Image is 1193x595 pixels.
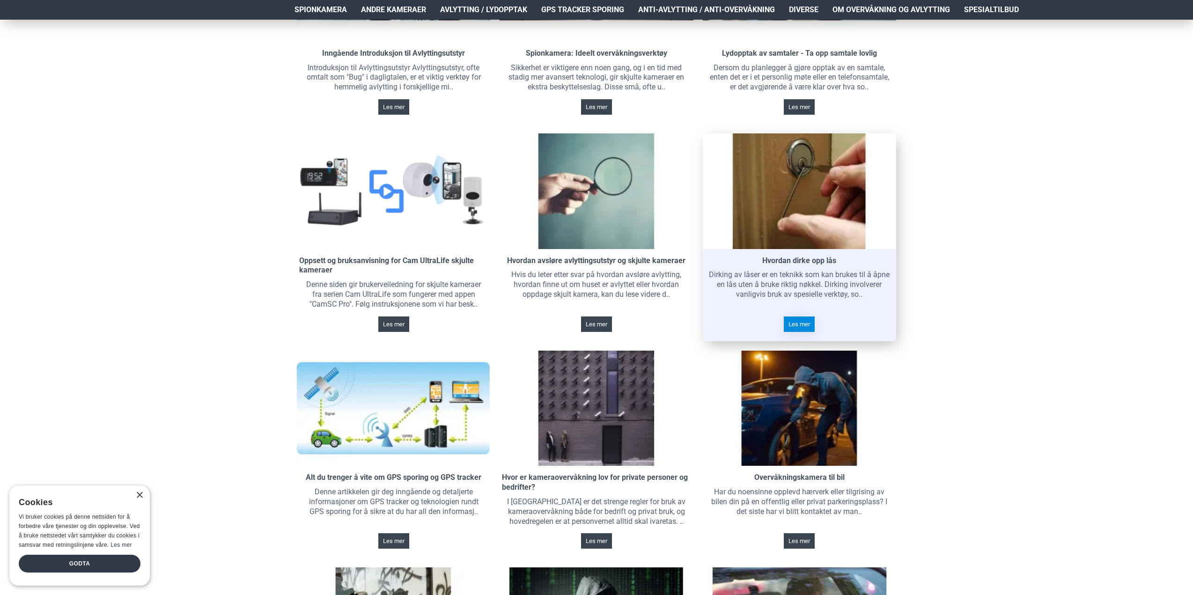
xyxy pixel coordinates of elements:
[788,538,810,544] span: Les mer
[299,256,488,276] a: Oppsett og bruksanvisning for Cam UltraLife skjulte kameraer
[762,256,836,266] a: Hvordan dirke opp lås
[383,104,405,110] span: Les mer
[361,4,426,15] span: Andre kameraer
[784,99,815,115] a: Les mer
[306,473,481,483] a: Alt du trenger å vite om GPS sporing og GPS tracker
[297,278,490,311] div: Denne siden gir brukerveiledning for skjulte kameraer fra serien Cam UltraLife som fungerer med a...
[703,61,896,95] div: Dersom du planlegger å gjøre opptak av en samtale, enten det er i et personlig møte eller en tele...
[378,533,409,549] a: Les mer
[586,538,607,544] span: Les mer
[378,316,409,332] a: Les mer
[383,538,405,544] span: Les mer
[581,99,612,115] a: Les mer
[500,495,693,529] div: I [GEOGRAPHIC_DATA] er det strenge regler for bruk av kameraovervåkning både for bedrift og priva...
[19,514,140,548] span: Vi bruker cookies på denne nettsiden for å forbedre våre tjenester og din opplevelse. Ved å bruke...
[440,4,527,15] span: Avlytting / Lydopptak
[322,49,465,59] a: Inngående Introduksjon til Avlyttingsutstyr
[500,268,693,301] div: Hvis du leter etter svar på hvordan avsløre avlytting, hvordan finne ut om huset er avlyttet elle...
[789,4,818,15] span: Diverse
[638,4,775,15] span: Anti-avlytting / Anti-overvåkning
[581,316,612,332] a: Les mer
[295,4,347,15] span: Spionkamera
[703,268,896,301] div: Dirking av låser er en teknikk som kan brukes til å åpne en lås uten å bruke riktig nøkkel. Dirki...
[383,321,405,327] span: Les mer
[832,4,950,15] span: Om overvåkning og avlytting
[784,533,815,549] a: Les mer
[500,61,693,95] div: Sikkerhet er viktigere enn noen gang, og i en tid med stadig mer avansert teknologi, gir skjulte ...
[507,256,685,266] a: Hvordan avsløre avlyttingsutstyr og skjulte kameraer
[788,104,810,110] span: Les mer
[964,4,1019,15] span: Spesialtilbud
[784,316,815,332] a: Les mer
[297,61,490,95] div: Introduksjon til Avlyttingsutstyr Avlyttingsutstyr, ofte omtalt som "Bug" i dagligtalen, er et vi...
[754,473,845,483] a: Overvåkningskamera til bil
[378,99,409,115] a: Les mer
[110,542,132,548] a: Les mer, opens a new window
[136,492,143,499] div: Close
[541,4,624,15] span: GPS Tracker Sporing
[586,321,607,327] span: Les mer
[19,492,134,513] div: Cookies
[297,485,490,519] div: Denne artikkelen gir deg inngående og detaljerte informasjoner om GPS tracker og teknologien rund...
[19,555,140,573] div: Godta
[788,321,810,327] span: Les mer
[502,473,691,492] a: Hvor er kameraovervåkning lov for private personer og bedrifter?
[722,49,877,59] a: Lydopptak av samtaler - Ta opp samtale lovlig
[586,104,607,110] span: Les mer
[526,49,667,59] a: Spionkamera: Ideelt overvåkningsverktøy
[581,533,612,549] a: Les mer
[703,485,896,519] div: Har du noensinne opplevd hærverk eller tilgrising av bilen din på en offentlig eller privat parke...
